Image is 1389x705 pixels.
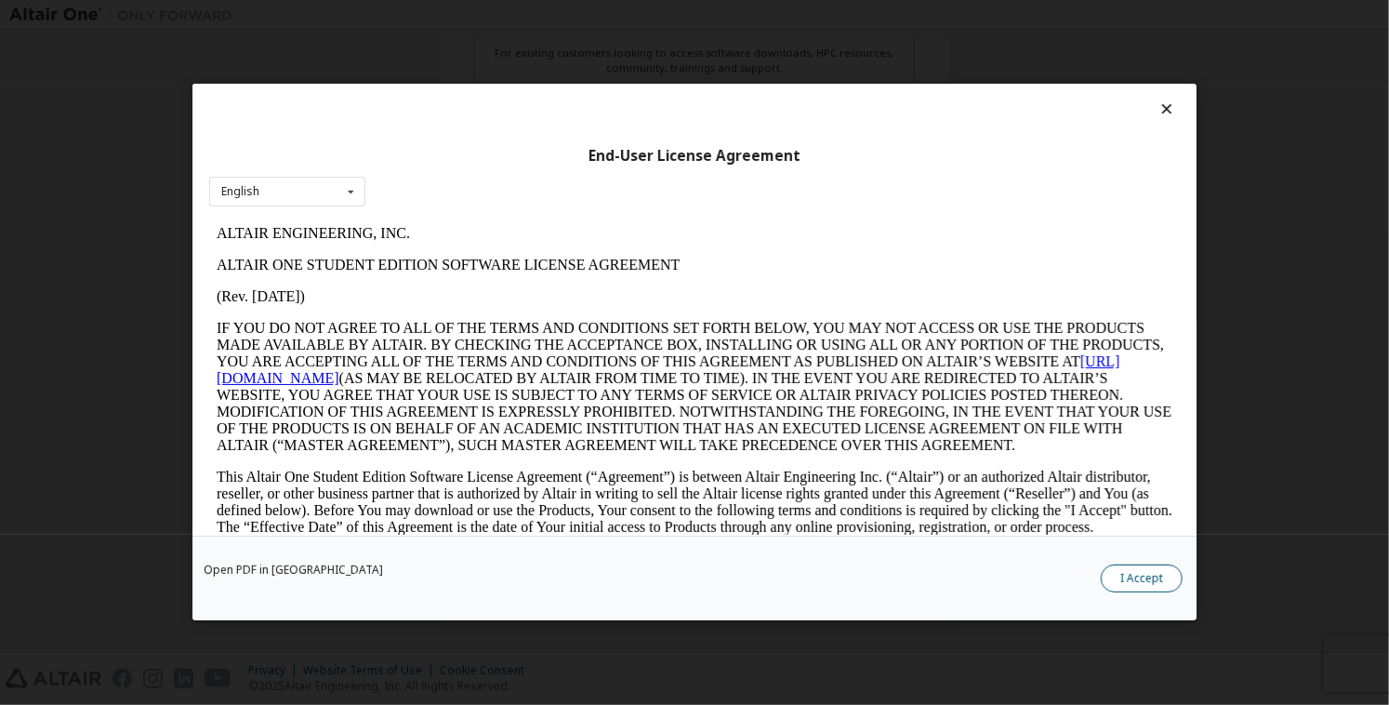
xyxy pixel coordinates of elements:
p: (Rev. [DATE]) [7,71,963,87]
a: [URL][DOMAIN_NAME] [7,136,911,168]
div: End-User License Agreement [209,147,1180,166]
p: IF YOU DO NOT AGREE TO ALL OF THE TERMS AND CONDITIONS SET FORTH BELOW, YOU MAY NOT ACCESS OR USE... [7,102,963,236]
p: This Altair One Student Edition Software License Agreement (“Agreement”) is between Altair Engine... [7,251,963,318]
a: Open PDF in [GEOGRAPHIC_DATA] [204,565,383,577]
p: ALTAIR ENGINEERING, INC. [7,7,963,24]
p: ALTAIR ONE STUDENT EDITION SOFTWARE LICENSE AGREEMENT [7,39,963,56]
button: I Accept [1101,565,1183,593]
div: English [221,186,259,197]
